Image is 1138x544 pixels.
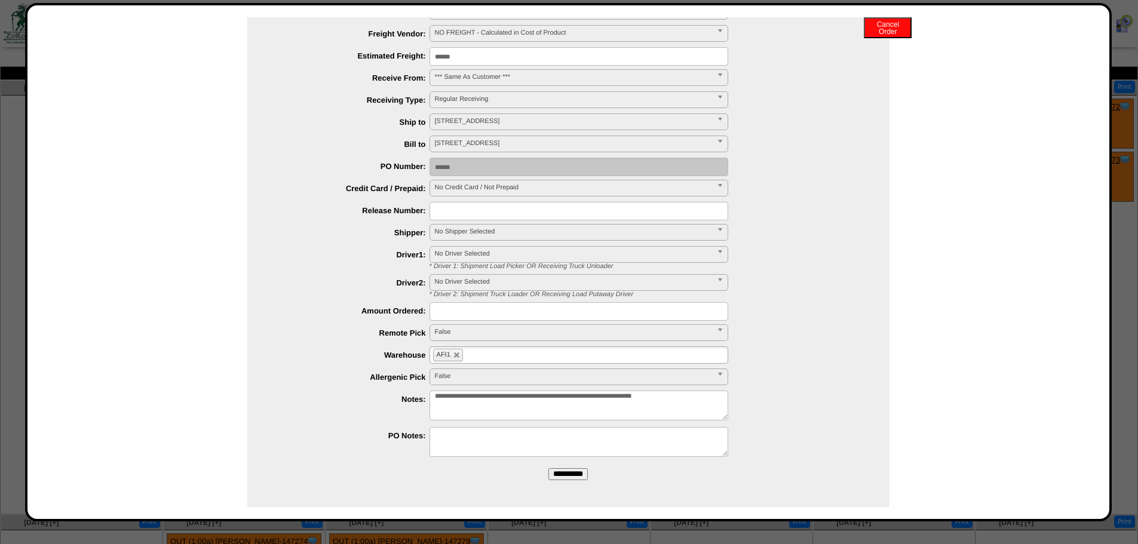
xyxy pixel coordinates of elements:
[435,369,712,383] span: False
[435,275,712,289] span: No Driver Selected
[435,136,712,150] span: [STREET_ADDRESS]
[271,96,430,105] label: Receiving Type:
[271,395,430,404] label: Notes:
[421,291,889,298] div: * Driver 2: Shipment Truck Loader OR Receiving Load Putaway Driver
[437,351,450,358] span: AFI1
[435,225,712,239] span: No Shipper Selected
[435,114,712,128] span: [STREET_ADDRESS]
[271,162,430,171] label: PO Number:
[271,306,430,315] label: Amount Ordered:
[271,206,430,215] label: Release Number:
[435,92,712,106] span: Regular Receiving
[271,51,430,60] label: Estimated Freight:
[271,228,430,237] label: Shipper:
[435,247,712,261] span: No Driver Selected
[271,29,430,38] label: Freight Vendor:
[271,118,430,127] label: Ship to
[435,325,712,339] span: False
[271,278,430,287] label: Driver2:
[435,180,712,195] span: No Credit Card / Not Prepaid
[271,431,430,440] label: PO Notes:
[271,328,430,337] label: Remote Pick
[271,184,430,193] label: Credit Card / Prepaid:
[271,351,430,359] label: Warehouse
[271,373,430,382] label: Allergenic Pick
[864,17,912,38] button: CancelOrder
[271,73,430,82] label: Receive From:
[271,140,430,149] label: Bill to
[421,263,889,270] div: * Driver 1: Shipment Load Picker OR Receiving Truck Unloader
[435,26,712,40] span: NO FREIGHT - Calculated in Cost of Product
[271,250,430,259] label: Driver1:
